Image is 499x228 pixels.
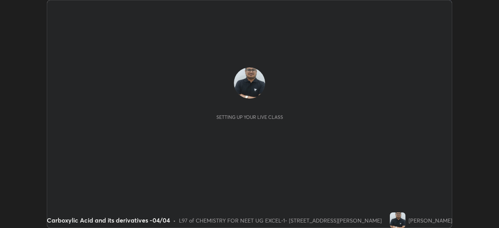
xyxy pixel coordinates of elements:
div: L97 of CHEMISTRY FOR NEET UG EXCEL-1- [STREET_ADDRESS][PERSON_NAME] [179,216,382,224]
div: Setting up your live class [216,114,283,120]
div: • [173,216,176,224]
img: bdb716e09a8a4bd9a9a097e408a34c89.jpg [390,212,405,228]
img: bdb716e09a8a4bd9a9a097e408a34c89.jpg [234,67,265,99]
div: Carboxylic Acid and its derivatives -04/04 [47,216,170,225]
div: [PERSON_NAME] [409,216,452,224]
